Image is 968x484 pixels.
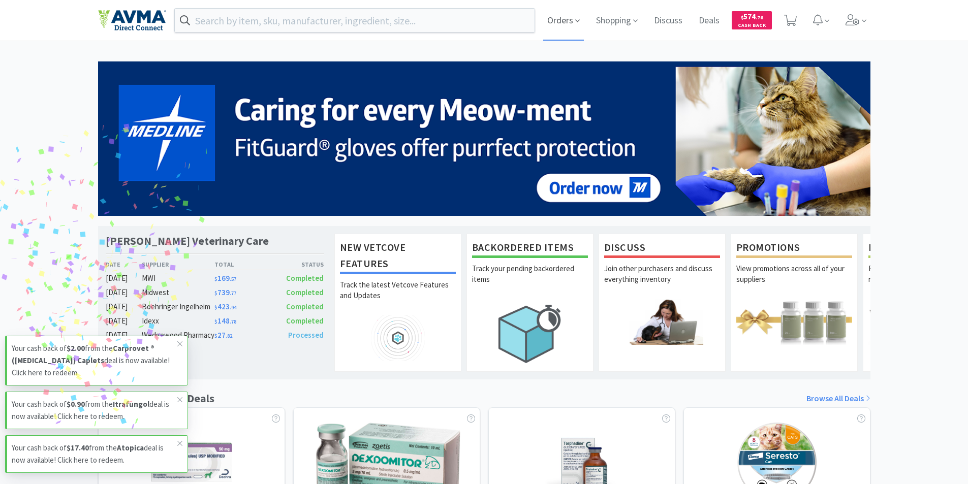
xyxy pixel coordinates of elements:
span: Processed [288,330,324,340]
div: Midwest [142,286,214,299]
h1: [PERSON_NAME] Veterinary Care [106,234,269,248]
div: MWI [142,272,214,284]
span: Completed [286,302,324,311]
span: 169 [214,273,236,283]
span: $ [741,14,743,21]
div: Status [269,260,324,269]
span: $ [214,304,217,311]
span: . 77 [230,290,236,297]
input: Search by item, sku, manufacturer, ingredient, size... [175,9,535,32]
a: [DATE]MWI$169.57Completed [106,272,324,284]
span: . 57 [230,276,236,282]
div: Wedgewood Pharmacy [142,329,214,341]
strong: $2.00 [67,343,85,353]
h1: Promotions [736,239,852,258]
span: Completed [286,316,324,326]
div: [DATE] [106,272,142,284]
span: 423 [214,302,236,311]
span: 148 [214,316,236,326]
a: DiscussJoin other purchasers and discuss everything inventory [599,234,726,372]
strong: $0.90 [67,399,85,409]
a: [DATE]Midwest$739.77Completed [106,286,324,299]
span: . 82 [226,333,232,339]
h1: New Vetcove Features [340,239,456,274]
p: Your cash back of from the deal is now available! Click here to redeem. [12,342,177,379]
a: [DATE]Idexx$148.78Completed [106,315,324,327]
img: hero_promotions.png [736,299,852,345]
div: [DATE] [106,329,142,341]
span: $ [214,276,217,282]
div: Idexx [142,315,214,327]
img: hero_discuss.png [604,299,720,345]
p: Your cash back of from the deal is now available! Click here to redeem. [12,442,177,466]
strong: Atopica [117,443,144,453]
img: 5b85490d2c9a43ef9873369d65f5cc4c_481.png [98,61,870,216]
img: e4e33dab9f054f5782a47901c742baa9_102.png [98,10,166,31]
div: [DATE] [106,286,142,299]
span: $ [214,290,217,297]
span: Completed [286,287,324,297]
div: [DATE] [106,301,142,313]
a: Discuss [650,16,686,25]
div: [DATE] [106,315,142,327]
p: Join other purchasers and discuss everything inventory [604,263,720,299]
a: [DATE]Wedgewood Pharmacy$27.82Processed [106,329,324,341]
img: hero_feature_roadmap.png [340,315,456,361]
span: Completed [286,273,324,283]
img: hero_backorders.png [472,299,588,368]
a: Deals [695,16,724,25]
span: 574 [741,12,763,21]
span: . 78 [230,318,236,325]
strong: Itrafungol [113,399,149,409]
a: Browse All Deals [806,392,870,405]
a: New Vetcove FeaturesTrack the latest Vetcove Features and Updates [334,234,461,372]
span: 739 [214,287,236,297]
div: Boehringer Ingelheim [142,301,214,313]
a: Backordered ItemsTrack your pending backordered items [466,234,594,372]
span: $ [214,333,217,339]
p: Track the latest Vetcove Features and Updates [340,279,456,315]
strong: $17.40 [67,443,89,453]
span: 27 [214,330,232,340]
span: Cash Back [738,23,766,29]
a: PromotionsView promotions across all of your suppliers [731,234,858,372]
h1: Backordered Items [472,239,588,258]
span: $ [214,318,217,325]
span: . 76 [756,14,763,21]
a: [DATE]Boehringer Ingelheim$423.94Completed [106,301,324,313]
a: $574.76Cash Back [732,7,772,34]
p: Track your pending backordered items [472,263,588,299]
p: View promotions across all of your suppliers [736,263,852,299]
div: Supplier [142,260,214,269]
div: Date [106,260,142,269]
div: Total [214,260,269,269]
span: . 94 [230,304,236,311]
h1: Discuss [604,239,720,258]
p: Your cash back of from the deal is now available! Click here to redeem. [12,398,177,423]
